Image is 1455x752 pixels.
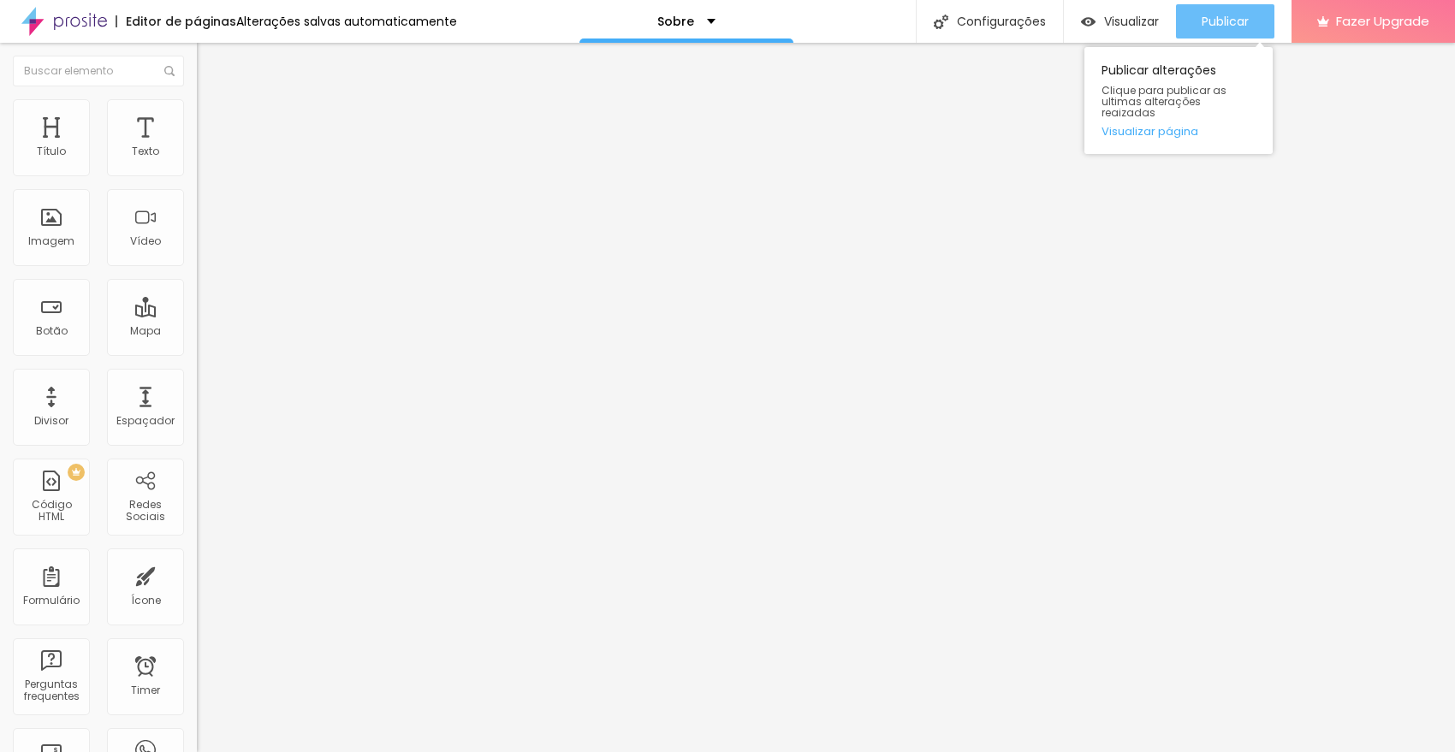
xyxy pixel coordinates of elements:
[34,415,68,427] div: Divisor
[1102,126,1256,137] a: Visualizar página
[111,499,179,524] div: Redes Sociais
[131,684,160,696] div: Timer
[131,595,161,607] div: Ícone
[132,145,159,157] div: Texto
[116,15,236,27] div: Editor de páginas
[1084,47,1273,154] div: Publicar alterações
[28,235,74,247] div: Imagem
[1102,85,1256,119] span: Clique para publicar as ultimas alterações reaizadas
[164,66,175,76] img: Icone
[1202,15,1249,28] span: Publicar
[130,235,161,247] div: Vídeo
[934,15,948,29] img: Icone
[1336,14,1429,28] span: Fazer Upgrade
[23,595,80,607] div: Formulário
[116,415,175,427] div: Espaçador
[36,325,68,337] div: Botão
[17,499,85,524] div: Código HTML
[657,15,694,27] p: Sobre
[13,56,184,86] input: Buscar elemento
[1176,4,1274,38] button: Publicar
[236,15,457,27] div: Alterações salvas automaticamente
[17,678,85,703] div: Perguntas frequentes
[1081,15,1096,29] img: view-1.svg
[1104,15,1159,28] span: Visualizar
[130,325,161,337] div: Mapa
[197,43,1455,752] iframe: Editor
[37,145,66,157] div: Título
[1064,4,1176,38] button: Visualizar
